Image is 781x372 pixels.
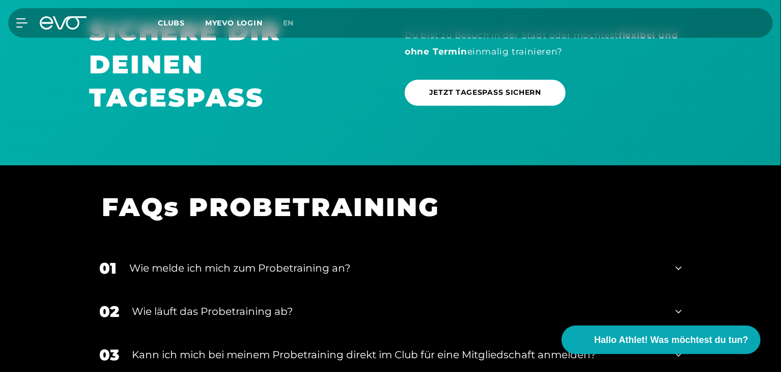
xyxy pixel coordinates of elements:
span: Hallo Athlet! Was möchtest du tun? [594,333,748,347]
h1: FAQs PROBETRAINING [102,191,666,224]
span: JETZT TAGESPASS SICHERN [429,88,541,98]
button: Hallo Athlet! Was möchtest du tun? [562,326,761,354]
a: Clubs [158,18,205,28]
h1: SICHERE DIR DEINEN TAGESPASS [89,15,376,115]
a: en [283,17,306,29]
div: Wie melde ich mich zum Probetraining an? [129,261,663,276]
div: 03 [99,344,119,367]
div: 02 [99,301,119,324]
span: Clubs [158,18,185,28]
a: JETZT TAGESPASS SICHERN [405,80,566,106]
div: 01 [99,257,117,280]
div: Wie läuft das Probetraining ab? [132,304,663,320]
a: MYEVO LOGIN [205,18,263,28]
span: en [283,18,294,28]
div: Kann ich mich bei meinem Probetraining direkt im Club für eine Mitgliedschaft anmelden? [132,348,663,363]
